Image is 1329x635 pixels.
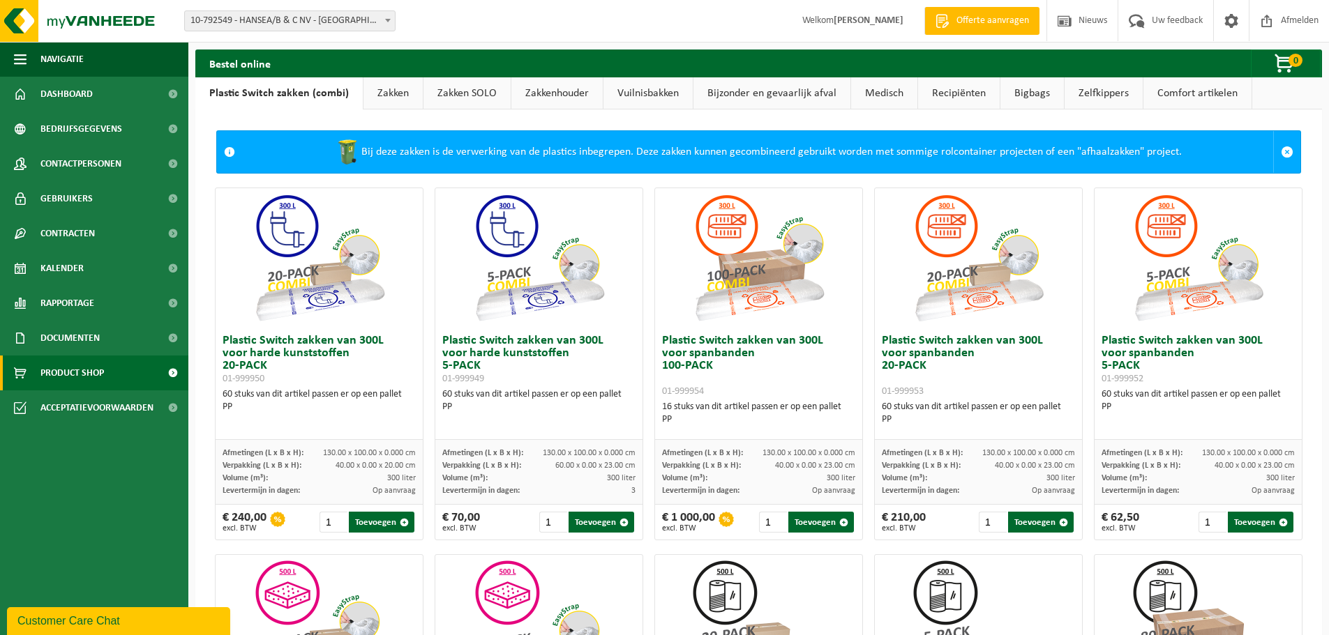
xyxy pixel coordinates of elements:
a: Plastic Switch zakken (combi) [195,77,363,109]
span: 10-792549 - HANSEA/B & C NV - TURNHOUT [184,10,396,31]
h2: Bestel online [195,49,285,77]
button: Toevoegen [569,512,634,533]
button: Toevoegen [1228,512,1293,533]
div: € 210,00 [882,512,926,533]
span: Op aanvraag [812,487,855,495]
span: Dashboard [40,77,93,112]
a: Sluit melding [1273,131,1300,173]
span: Verpakking (L x B x H): [662,461,741,470]
span: 130.00 x 100.00 x 0.000 cm [543,449,636,457]
div: 60 stuks van dit artikel passen er op een pallet [882,401,1075,426]
span: Levertermijn in dagen: [1102,487,1179,495]
span: 300 liter [1046,474,1075,482]
span: 40.00 x 0.00 x 20.00 cm [336,461,416,470]
span: 40.00 x 0.00 x 23.00 cm [775,461,855,470]
span: Offerte aanvragen [953,14,1033,28]
span: Afmetingen (L x B x H): [442,449,523,457]
span: Volume (m³): [1102,474,1147,482]
span: Product Shop [40,355,104,390]
div: PP [223,401,416,413]
a: Comfort artikelen [1143,77,1252,109]
span: 01-999953 [882,386,924,397]
img: 01-999954 [689,188,829,328]
span: excl. BTW [223,524,266,533]
div: Bij deze zakken is de verwerking van de plastics inbegrepen. Deze zakken kunnen gecombineerd gebr... [242,131,1273,173]
div: 16 stuks van dit artikel passen er op een pallet [662,401,855,426]
img: WB-0240-HPE-GN-50.png [333,138,361,166]
span: 300 liter [1266,474,1295,482]
a: Zelfkippers [1065,77,1143,109]
span: Verpakking (L x B x H): [223,461,301,470]
div: PP [662,413,855,426]
input: 1 [1199,512,1227,533]
img: 01-999950 [250,188,389,328]
span: Levertermijn in dagen: [223,487,300,495]
span: 10-792549 - HANSEA/B & C NV - TURNHOUT [185,11,395,31]
span: Levertermijn in dagen: [662,487,739,495]
div: PP [1102,401,1295,413]
span: Acceptatievoorwaarden [40,390,153,425]
span: 01-999952 [1102,374,1143,384]
span: Documenten [40,321,100,355]
span: 01-999949 [442,374,484,384]
input: 1 [320,512,348,533]
span: Afmetingen (L x B x H): [662,449,743,457]
span: Verpakking (L x B x H): [882,461,961,470]
a: Zakken SOLO [423,77,511,109]
span: 130.00 x 100.00 x 0.000 cm [763,449,855,457]
span: 60.00 x 0.00 x 23.00 cm [555,461,636,470]
span: 0 [1289,54,1302,67]
span: Levertermijn in dagen: [882,487,959,495]
h3: Plastic Switch zakken van 300L voor harde kunststoffen 20-PACK [223,335,416,385]
span: 3 [631,487,636,495]
div: € 62,50 [1102,512,1139,533]
a: Zakkenhouder [511,77,603,109]
span: 40.00 x 0.00 x 23.00 cm [995,461,1075,470]
div: PP [882,413,1075,426]
span: 300 liter [607,474,636,482]
a: Zakken [363,77,423,109]
div: 60 stuks van dit artikel passen er op een pallet [442,388,636,413]
h3: Plastic Switch zakken van 300L voor spanbanden 5-PACK [1102,335,1295,385]
span: 130.00 x 100.00 x 0.000 cm [323,449,416,457]
a: Recipiënten [918,77,1000,109]
span: 300 liter [387,474,416,482]
input: 1 [759,512,788,533]
span: excl. BTW [882,524,926,533]
div: € 240,00 [223,512,266,533]
span: Contracten [40,216,95,251]
span: Bedrijfsgegevens [40,112,122,146]
span: 40.00 x 0.00 x 23.00 cm [1215,461,1295,470]
a: Vuilnisbakken [603,77,693,109]
button: Toevoegen [1008,512,1074,533]
span: 130.00 x 100.00 x 0.000 cm [1202,449,1295,457]
div: PP [442,401,636,413]
strong: [PERSON_NAME] [834,15,903,26]
a: Offerte aanvragen [924,7,1039,35]
a: Bijzonder en gevaarlijk afval [693,77,850,109]
span: Levertermijn in dagen: [442,487,520,495]
img: 01-999952 [1129,188,1268,328]
span: Op aanvraag [373,487,416,495]
span: excl. BTW [662,524,715,533]
input: 1 [979,512,1007,533]
div: € 70,00 [442,512,480,533]
span: 01-999954 [662,386,704,397]
span: excl. BTW [1102,524,1139,533]
span: Volume (m³): [223,474,268,482]
div: 60 stuks van dit artikel passen er op een pallet [223,388,416,413]
span: Afmetingen (L x B x H): [882,449,963,457]
a: Medisch [851,77,917,109]
h3: Plastic Switch zakken van 300L voor spanbanden 20-PACK [882,335,1075,397]
div: 60 stuks van dit artikel passen er op een pallet [1102,388,1295,413]
input: 1 [539,512,568,533]
span: Op aanvraag [1252,487,1295,495]
span: Afmetingen (L x B x H): [223,449,303,457]
span: Rapportage [40,286,94,321]
a: Bigbags [1000,77,1064,109]
div: € 1 000,00 [662,512,715,533]
iframe: chat widget [7,604,233,635]
span: 300 liter [827,474,855,482]
button: Toevoegen [788,512,854,533]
